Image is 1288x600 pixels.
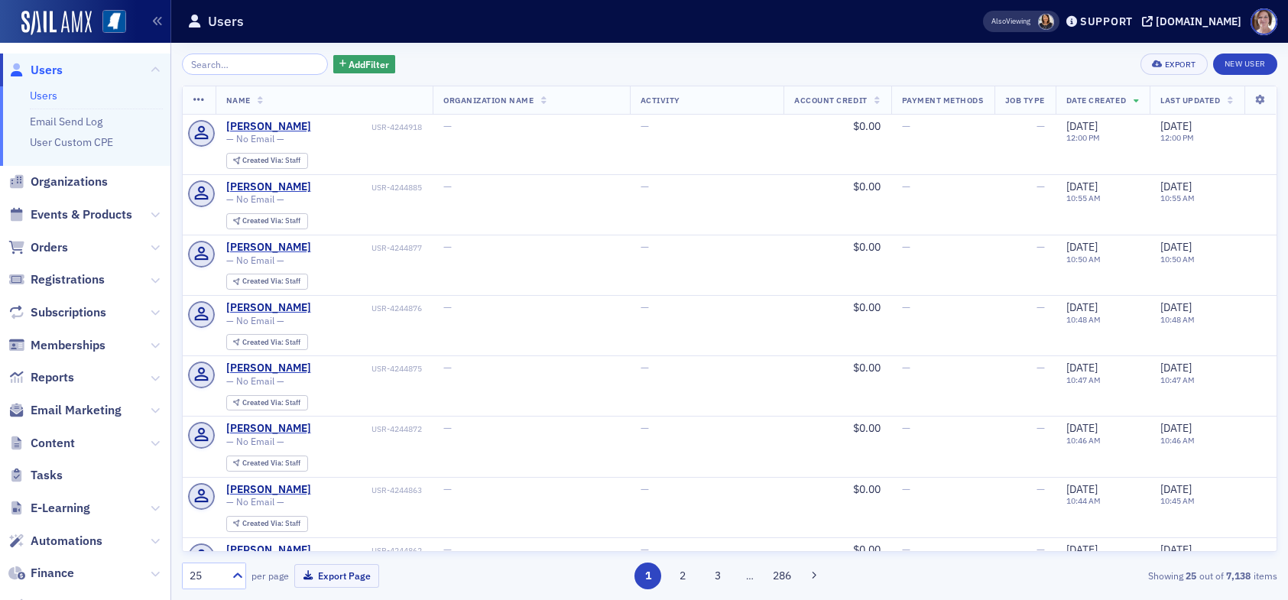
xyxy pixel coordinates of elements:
span: Finance [31,565,74,582]
button: 286 [768,563,795,589]
span: Name [226,95,251,105]
a: E-Learning [8,500,90,517]
span: — [443,361,452,375]
a: [PERSON_NAME] [226,180,311,194]
span: Content [31,435,75,452]
div: Showing out of items [923,569,1277,582]
span: Last Updated [1160,95,1220,105]
time: 10:47 AM [1160,375,1195,385]
div: Also [991,16,1006,26]
div: Support [1080,15,1133,28]
div: Staff [242,459,300,468]
span: Job Type [1005,95,1045,105]
span: — [902,300,910,314]
span: — [1037,482,1045,496]
a: Email Send Log [30,115,102,128]
time: 12:00 PM [1066,132,1100,143]
span: Registrations [31,271,105,288]
span: $0.00 [853,482,881,496]
span: — No Email — [226,436,284,447]
a: Events & Products [8,206,132,223]
span: Created Via : [242,397,285,407]
span: Reports [31,369,74,386]
div: [PERSON_NAME] [226,422,311,436]
span: — No Email — [226,496,284,508]
span: [DATE] [1066,300,1098,314]
div: Staff [242,399,300,407]
img: SailAMX [21,11,92,35]
span: — [902,543,910,556]
span: Created Via : [242,337,285,347]
span: [DATE] [1066,543,1098,556]
span: Date Created [1066,95,1126,105]
button: Export [1140,54,1207,75]
span: Memberships [31,337,105,354]
span: — [641,543,649,556]
a: Content [8,435,75,452]
div: USR-4244877 [313,243,422,253]
a: Finance [8,565,74,582]
a: [PERSON_NAME] [226,301,311,315]
span: $0.00 [853,240,881,254]
span: Viewing [991,16,1030,27]
span: Automations [31,533,102,550]
span: — [902,421,910,435]
div: Export [1165,60,1196,69]
span: [DATE] [1066,482,1098,496]
span: — [902,119,910,133]
span: E-Learning [31,500,90,517]
div: USR-4244862 [313,546,422,556]
span: Profile [1251,8,1277,35]
span: — [443,543,452,556]
span: — No Email — [226,133,284,144]
a: Reports [8,369,74,386]
a: Users [30,89,57,102]
span: Account Credit [794,95,867,105]
time: 12:00 PM [1160,132,1194,143]
a: Users [8,62,63,79]
span: [DATE] [1160,180,1192,193]
button: 2 [670,563,696,589]
span: $0.00 [853,421,881,435]
button: 1 [634,563,661,589]
span: … [739,569,761,582]
div: [DOMAIN_NAME] [1156,15,1241,28]
span: — [443,180,452,193]
span: — [902,240,910,254]
button: Export Page [294,564,379,588]
span: — [443,240,452,254]
span: Payment Methods [902,95,984,105]
span: Subscriptions [31,304,106,321]
span: [DATE] [1160,421,1192,435]
span: Created Via : [242,155,285,165]
span: — No Email — [226,255,284,266]
a: Automations [8,533,102,550]
span: — [443,119,452,133]
a: Subscriptions [8,304,106,321]
div: [PERSON_NAME] [226,120,311,134]
span: — [641,240,649,254]
span: [DATE] [1160,482,1192,496]
span: Created Via : [242,518,285,528]
time: 10:55 AM [1066,193,1101,203]
time: 10:45 AM [1160,495,1195,506]
span: — [1037,240,1045,254]
div: USR-4244872 [313,424,422,434]
div: USR-4244918 [313,122,422,132]
span: — [641,119,649,133]
span: [DATE] [1160,119,1192,133]
div: Created Via: Staff [226,334,308,350]
span: — [1037,543,1045,556]
time: 10:48 AM [1160,314,1195,325]
div: Staff [242,520,300,528]
span: Orders [31,239,68,256]
span: — [641,300,649,314]
span: — [902,180,910,193]
div: USR-4244875 [313,364,422,374]
h1: Users [208,12,244,31]
span: Created Via : [242,216,285,225]
span: $0.00 [853,361,881,375]
span: — [1037,361,1045,375]
a: Memberships [8,337,105,354]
